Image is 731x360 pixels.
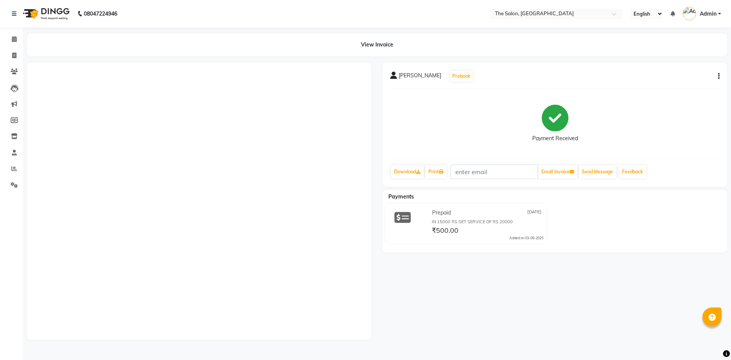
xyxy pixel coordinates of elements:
span: ₹500.00 [432,226,458,237]
input: enter email [450,165,538,179]
button: Email Invoice [538,165,577,178]
button: Send Message [579,165,616,178]
div: Payment Received [532,134,578,142]
span: Prepaid [432,209,451,217]
span: Admin [700,10,717,18]
a: Print [425,165,447,178]
button: Prebook [450,71,472,82]
span: [PERSON_NAME] [399,72,441,82]
div: View Invoice [27,33,727,56]
span: Payments [388,193,414,200]
a: Feedback [619,165,646,178]
div: Added on 03-09-2025 [509,235,543,241]
a: Download [391,165,424,178]
iframe: chat widget [699,330,723,352]
span: [DATE] [527,209,541,217]
b: 08047224946 [84,3,117,24]
img: Admin [683,7,696,20]
img: logo [19,3,72,24]
div: IN 15000 RS GET SERVICE OF RS 20000 [432,219,543,225]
